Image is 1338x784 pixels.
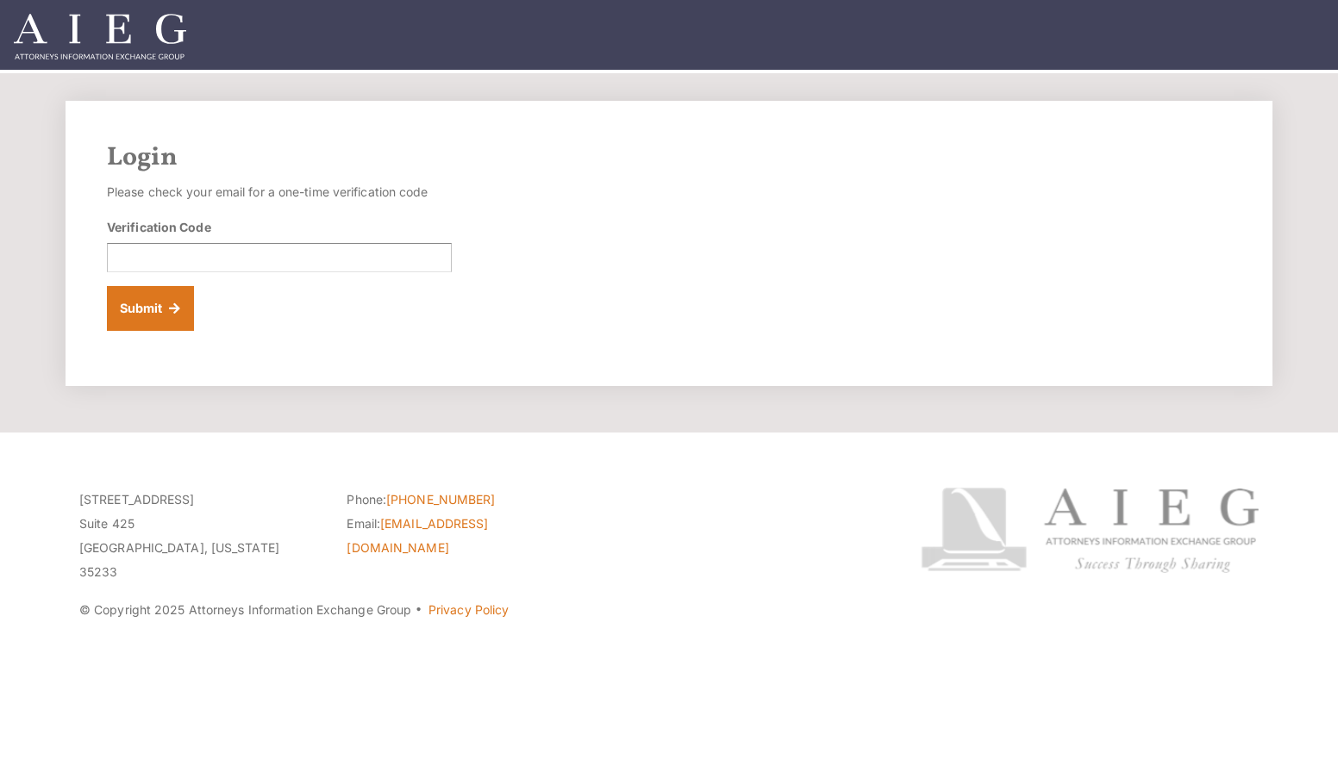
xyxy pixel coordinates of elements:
li: Email: [347,512,588,560]
li: Phone: [347,488,588,512]
a: [PHONE_NUMBER] [386,492,495,507]
a: [EMAIL_ADDRESS][DOMAIN_NAME] [347,516,488,555]
button: Submit [107,286,194,331]
p: © Copyright 2025 Attorneys Information Exchange Group [79,598,856,622]
span: · [415,609,422,618]
a: Privacy Policy [428,602,509,617]
img: Attorneys Information Exchange Group logo [921,488,1259,573]
label: Verification Code [107,218,211,236]
img: Attorneys Information Exchange Group [14,14,186,59]
p: [STREET_ADDRESS] Suite 425 [GEOGRAPHIC_DATA], [US_STATE] 35233 [79,488,321,584]
p: Please check your email for a one-time verification code [107,180,452,204]
h2: Login [107,142,1231,173]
